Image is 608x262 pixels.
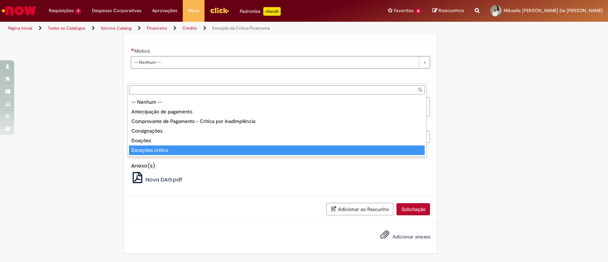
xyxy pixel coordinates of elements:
div: -- Nenhum -- [129,97,425,107]
div: Exceções crítica [129,145,425,155]
ul: Motivo [128,96,426,156]
div: Doações [129,136,425,145]
div: Antecipação de pagamento [129,107,425,117]
div: Comprovante de Pagamento - Crítica por Inadimplência [129,117,425,126]
div: Consignações [129,126,425,136]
